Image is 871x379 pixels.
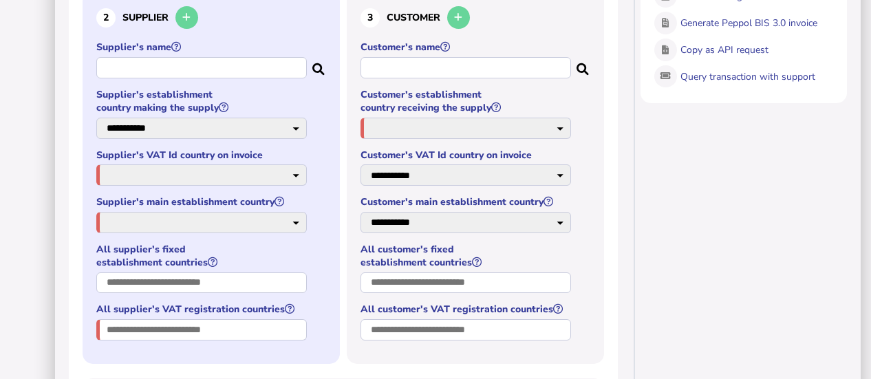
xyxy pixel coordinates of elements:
[361,41,573,54] label: Customer's name
[96,303,309,316] label: All supplier's VAT registration countries
[96,195,309,208] label: Supplier's main establishment country
[361,4,590,31] h3: Customer
[361,243,573,269] label: All customer's fixed establishment countries
[96,243,309,269] label: All supplier's fixed establishment countries
[447,6,470,29] button: Add a new customer to the database
[361,303,573,316] label: All customer's VAT registration countries
[361,195,573,208] label: Customer's main establishment country
[312,59,326,70] i: Search for a dummy seller
[96,41,309,54] label: Supplier's name
[361,149,573,162] label: Customer's VAT Id country on invoice
[175,6,198,29] button: Add a new supplier to the database
[577,59,590,70] i: Search for a dummy customer
[361,88,573,114] label: Customer's establishment country receiving the supply
[361,8,380,28] div: 3
[96,149,309,162] label: Supplier's VAT Id country on invoice
[96,88,309,114] label: Supplier's establishment country making the supply
[96,8,116,28] div: 2
[96,4,326,31] h3: Supplier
